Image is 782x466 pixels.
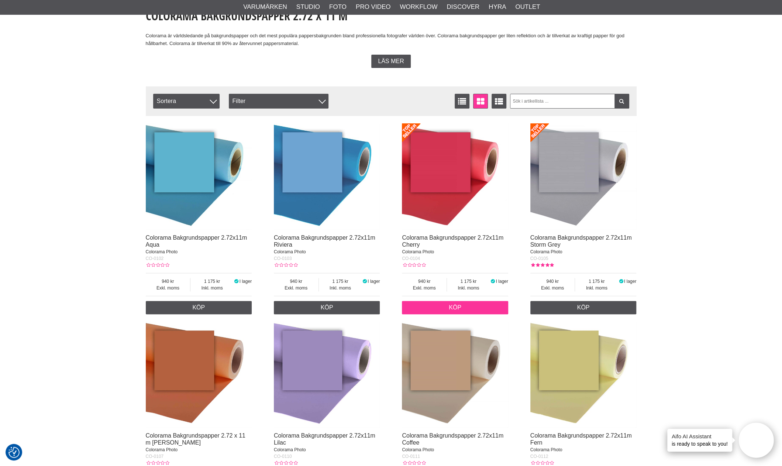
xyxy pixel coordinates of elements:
[274,249,306,254] span: Colorama Photo
[618,279,624,284] i: I lager
[146,8,637,24] h1: Colorama Bakgrundspapper 2.72 x 11 m
[234,279,240,284] i: I lager
[402,262,426,268] div: Kundbetyg: 0
[530,262,554,268] div: Kundbetyg: 5.00
[146,432,245,446] a: Colorama Bakgrundspapper 2.72 x 11 m [PERSON_NAME]
[274,301,380,314] a: Köp
[614,94,629,109] a: Filtrera
[672,432,728,440] h4: Aifo AI Assistant
[402,123,508,230] img: Colorama Bakgrundspapper 2.72x11m Cherry
[274,447,306,452] span: Colorama Photo
[402,285,447,291] span: Exkl. moms
[319,285,362,291] span: Inkl. moms
[490,279,496,284] i: I lager
[447,278,490,285] span: 1 175
[530,285,575,291] span: Exkl. moms
[575,285,618,291] span: Inkl. moms
[190,278,234,285] span: 1 175
[515,2,540,12] a: Outlet
[274,262,297,268] div: Kundbetyg: 0
[368,279,380,284] span: I lager
[492,94,506,109] a: Utökad listvisning
[402,322,508,428] img: Colorama Bakgrundspapper 2.72x11m Coffee
[402,447,434,452] span: Colorama Photo
[146,322,252,428] img: Colorama Bakgrundspapper 2.72 x 11 m Ginger
[447,285,490,291] span: Inkl. moms
[510,94,629,109] input: Sök i artikellista ...
[190,285,234,291] span: Inkl. moms
[146,454,164,459] span: CO-0107
[530,278,575,285] span: 940
[530,256,548,261] span: CO-0105
[329,2,347,12] a: Foto
[402,249,434,254] span: Colorama Photo
[229,94,328,109] div: Filter
[575,278,618,285] span: 1 175
[530,123,637,230] img: Colorama Bakgrundspapper 2.72x11m Storm Grey
[530,432,632,446] a: Colorama Bakgrundspapper 2.72x11m Fern
[274,285,318,291] span: Exkl. moms
[146,262,169,268] div: Kundbetyg: 0
[146,123,252,230] img: Colorama Bakgrundspapper 2.72x11m Aqua
[146,32,637,48] p: Colorama är världsledande på bakgrundspapper och det mest populära pappersbakgrunden bland profes...
[146,249,178,254] span: Colorama Photo
[146,301,252,314] a: Köp
[378,58,404,65] span: Läs mer
[153,94,220,109] span: Sortera
[402,278,447,285] span: 940
[296,2,320,12] a: Studio
[243,2,287,12] a: Varumärken
[455,94,469,109] a: Listvisning
[473,94,488,109] a: Fönstervisning
[240,279,252,284] span: I lager
[146,234,247,248] a: Colorama Bakgrundspapper 2.72x11m Aqua
[489,2,506,12] a: Hyra
[356,2,390,12] a: Pro Video
[274,432,375,446] a: Colorama Bakgrundspapper 2.72x11m Lilac
[530,249,562,254] span: Colorama Photo
[274,454,292,459] span: CO-0110
[402,256,420,261] span: CO-0104
[146,447,178,452] span: Colorama Photo
[530,322,637,428] img: Colorama Bakgrundspapper 2.72x11m Fern
[274,234,375,248] a: Colorama Bakgrundspapper 2.72x11m Riviera
[146,278,190,285] span: 940
[362,279,368,284] i: I lager
[530,454,548,459] span: CO-0112
[8,447,20,458] img: Revisit consent button
[146,256,164,261] span: CO-0102
[274,256,292,261] span: CO-0103
[274,322,380,428] img: Colorama Bakgrundspapper 2.72x11m Lilac
[624,279,636,284] span: I lager
[447,2,479,12] a: Discover
[530,447,562,452] span: Colorama Photo
[402,454,420,459] span: CO-0111
[274,123,380,230] img: Colorama Bakgrundspapper 2.72x11m Riviera
[8,446,20,459] button: Samtyckesinställningar
[402,234,503,248] a: Colorama Bakgrundspapper 2.72x11m Cherry
[319,278,362,285] span: 1 175
[667,429,732,452] div: is ready to speak to you!
[530,234,632,248] a: Colorama Bakgrundspapper 2.72x11m Storm Grey
[496,279,508,284] span: I lager
[274,278,318,285] span: 940
[400,2,437,12] a: Workflow
[530,301,637,314] a: Köp
[146,285,190,291] span: Exkl. moms
[402,301,508,314] a: Köp
[402,432,503,446] a: Colorama Bakgrundspapper 2.72x11m Coffee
